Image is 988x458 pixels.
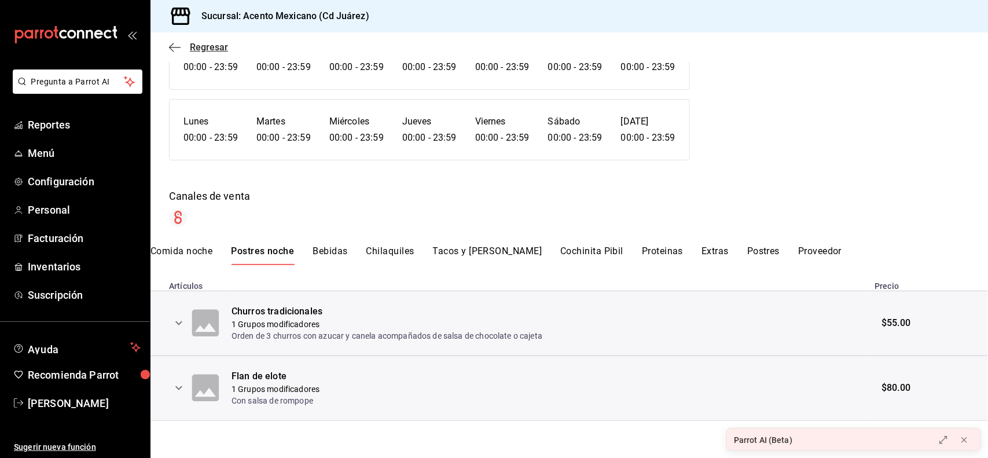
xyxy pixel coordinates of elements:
div: Parrot AI (Beta) [734,434,792,446]
span: Reportes [28,117,141,133]
h6: Martes [256,113,311,130]
span: Ayuda [28,340,126,354]
p: 1 Grupos modificadores [232,383,319,395]
h6: Jueves [402,113,457,130]
span: Facturación [28,230,141,246]
p: Orden de 3 churros con azucar y canela acompañados de salsa de chocolate o cajeta [232,330,542,342]
h3: Sucursal: Acento Mexicano (Cd Juárez) [192,9,369,23]
span: [PERSON_NAME] [28,395,141,411]
button: expand row [169,313,189,333]
button: Chilaquiles [366,246,414,265]
h6: 00:00 - 23:59 [475,130,530,146]
h6: 00:00 - 23:59 [329,130,384,146]
h6: 00:00 - 23:59 [256,130,311,146]
div: Churros tradicionales [232,305,542,318]
button: Postres [747,246,780,265]
button: Bebidas [313,246,347,265]
button: Regresar [169,42,228,53]
button: Postres noche [232,246,295,265]
span: $55.00 [882,317,910,330]
span: Regresar [190,42,228,53]
span: Suscripción [28,287,141,303]
h6: 00:00 - 23:59 [256,59,311,75]
button: Proveedor [798,246,842,265]
h6: 00:00 - 23:59 [402,130,457,146]
span: Personal [28,202,141,218]
h6: 00:00 - 23:59 [329,59,384,75]
h6: Lunes [183,113,238,130]
button: Pregunta a Parrot AI [13,69,142,94]
h6: Miércoles [329,113,384,130]
div: Canales de venta [169,188,969,204]
button: Comida noche [150,246,213,265]
h6: 00:00 - 23:59 [402,59,457,75]
button: Proteinas [642,246,683,265]
button: Cochinita Pibil [560,246,623,265]
button: Tacos y [PERSON_NAME] [433,246,542,265]
p: 1 Grupos modificadores [232,318,542,330]
h6: 00:00 - 23:59 [621,130,675,146]
span: Inventarios [28,259,141,274]
button: open_drawer_menu [127,30,137,39]
h6: [DATE] [621,113,675,130]
button: expand row [169,378,189,398]
span: $80.00 [882,382,910,395]
h6: Sábado [548,113,603,130]
h6: 00:00 - 23:59 [548,130,603,146]
th: Artículos [150,274,868,291]
th: Precio [868,274,988,291]
h6: 00:00 - 23:59 [621,59,675,75]
div: scrollable menu categories [150,246,988,265]
h6: Viernes [475,113,530,130]
p: Con salsa de rompope [232,395,319,406]
span: Configuración [28,174,141,189]
h6: 00:00 - 23:59 [548,59,603,75]
button: Extras [701,246,729,265]
span: Recomienda Parrot [28,367,141,383]
a: Pregunta a Parrot AI [8,84,142,96]
h6: 00:00 - 23:59 [183,130,238,146]
div: Flan de elote [232,370,319,383]
span: Sugerir nueva función [14,441,141,453]
span: Pregunta a Parrot AI [31,76,124,88]
h6: 00:00 - 23:59 [183,59,238,75]
span: Menú [28,145,141,161]
h6: 00:00 - 23:59 [475,59,530,75]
